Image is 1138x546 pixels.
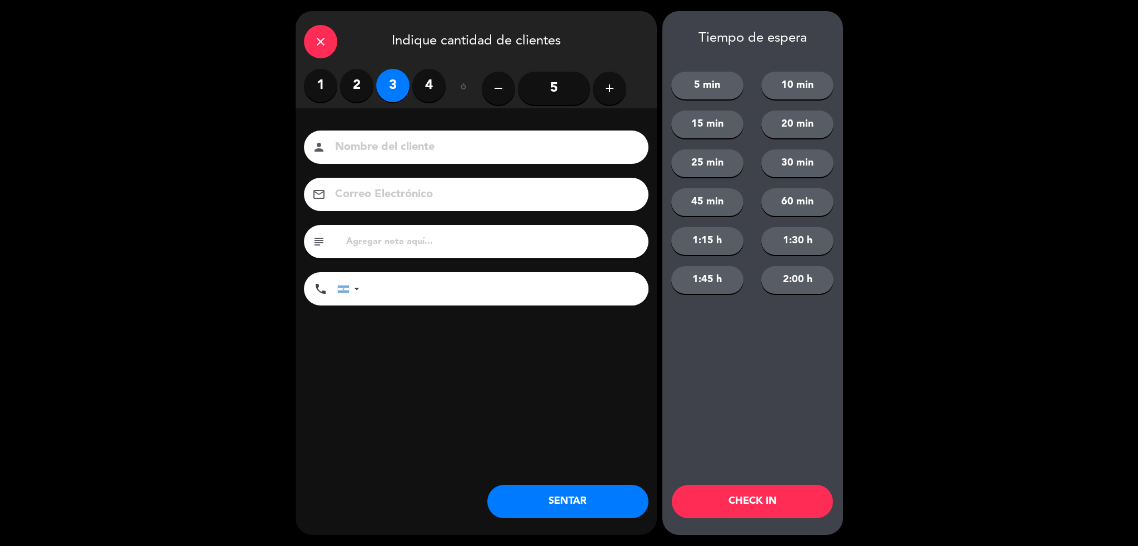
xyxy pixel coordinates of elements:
i: phone [314,282,327,295]
button: CHECK IN [672,485,833,518]
button: 60 min [761,188,833,216]
i: remove [492,82,505,95]
i: email [312,188,326,201]
input: Correo Electrónico [334,185,634,204]
button: 1:45 h [671,266,743,294]
button: 1:30 h [761,227,833,255]
i: add [603,82,616,95]
button: 5 min [671,72,743,99]
button: 20 min [761,111,833,138]
i: subject [312,235,326,248]
button: 30 min [761,149,833,177]
label: 1 [304,69,337,102]
input: Agregar nota aquí... [345,234,640,249]
button: 10 min [761,72,833,99]
button: 15 min [671,111,743,138]
button: 1:15 h [671,227,743,255]
i: close [314,35,327,48]
i: person [312,141,326,154]
button: 45 min [671,188,743,216]
div: Indique cantidad de clientes [296,11,657,69]
div: Tiempo de espera [662,31,843,47]
button: SENTAR [487,485,648,518]
button: 2:00 h [761,266,833,294]
button: 25 min [671,149,743,177]
div: ó [446,69,482,108]
label: 4 [412,69,446,102]
label: 3 [376,69,410,102]
div: Argentina: +54 [338,273,363,305]
input: Nombre del cliente [334,138,634,157]
label: 2 [340,69,373,102]
button: remove [482,72,515,105]
button: add [593,72,626,105]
